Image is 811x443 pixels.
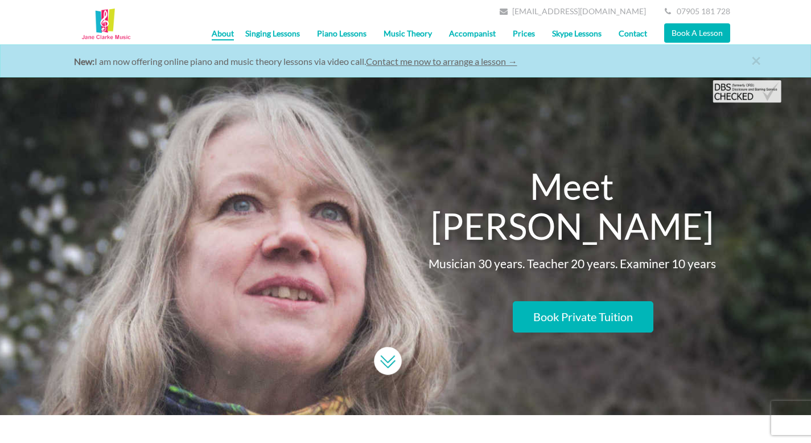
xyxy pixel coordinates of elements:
[414,257,730,270] p: Musician 30 years. Teacher 20 years. Examiner 10 years
[74,56,94,67] strong: New:
[212,19,234,40] a: About
[81,9,131,42] img: Music Lessons Kent
[374,347,402,375] img: UqJjrSAbUX4AAAAASUVORK5CYII=
[544,19,610,48] a: Skype Lessons
[308,19,375,48] a: Piano Lessons
[441,19,504,48] a: Accompanist
[504,19,544,48] a: Prices
[751,51,791,80] a: close
[237,19,308,48] a: Singing Lessons
[375,19,441,48] a: Music Theory
[366,56,517,67] a: Contact me now to arrange a lesson →
[513,301,653,333] a: Book Private Tuition
[610,19,656,48] a: Contact
[664,23,730,43] a: Book A Lesson
[414,166,730,245] h2: Meet [PERSON_NAME]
